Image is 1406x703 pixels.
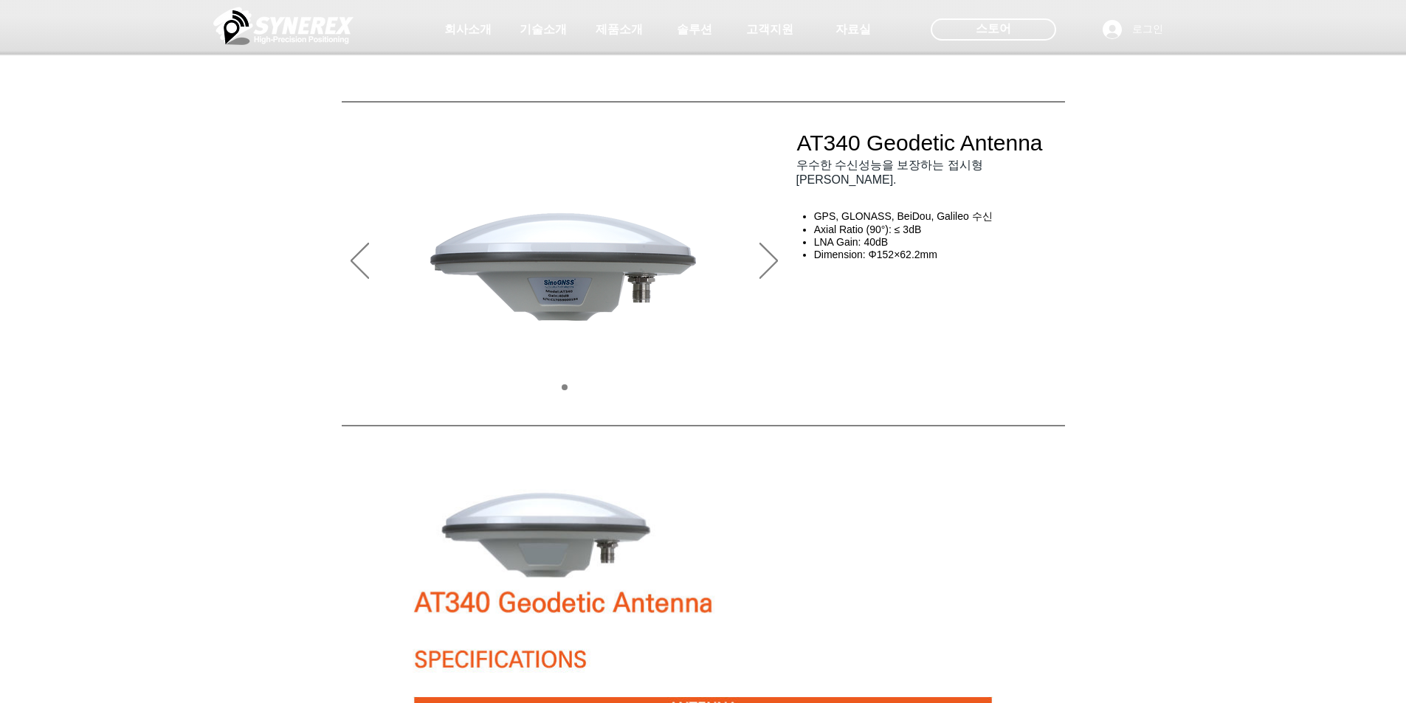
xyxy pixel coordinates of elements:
[759,243,778,281] button: 다음
[658,15,731,44] a: 솔루션
[814,236,888,248] span: LNA Gain: 40dB
[1092,15,1174,44] button: 로그인
[562,384,568,390] a: 01
[556,384,573,390] nav: 슬라이드
[814,249,937,260] span: Dimension: Φ152×62.2mm
[582,15,656,44] a: 제품소개
[976,21,1011,37] span: 스토어
[733,15,807,44] a: 고객지원
[444,22,492,38] span: 회사소개
[421,120,705,403] img: at340-1.png
[931,18,1056,41] div: 스토어
[520,22,567,38] span: 기술소개
[814,224,922,235] span: Axial Ratio (90°): ≤ 3dB
[342,114,788,409] div: 슬라이드쇼
[431,15,505,44] a: 회사소개
[1127,22,1168,37] span: 로그인
[677,22,712,38] span: 솔루션
[746,22,793,38] span: 고객지원
[816,15,890,44] a: 자료실
[506,15,580,44] a: 기술소개
[213,4,354,48] img: 씨너렉스_White_simbol_대지 1.png
[835,22,871,38] span: 자료실
[596,22,643,38] span: 제품소개
[351,243,369,281] button: 이전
